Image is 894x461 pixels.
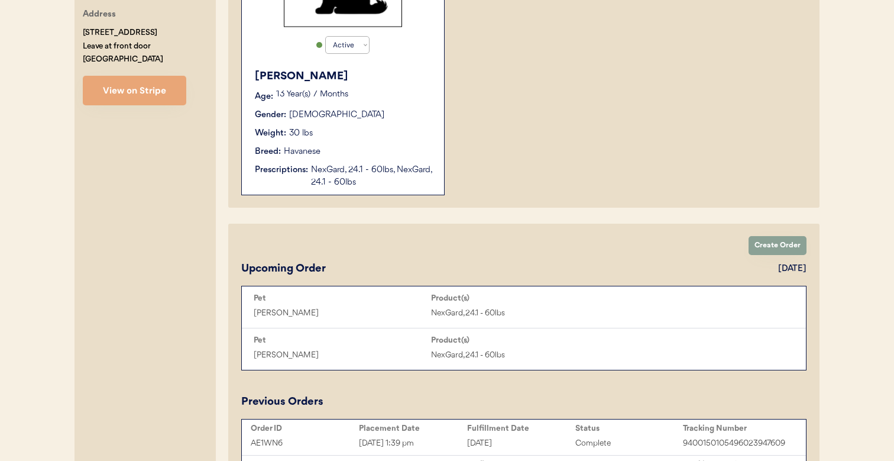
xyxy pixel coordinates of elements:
[431,294,608,303] div: Product(s)
[359,424,467,433] div: Placement Date
[431,336,608,345] div: Product(s)
[241,261,326,277] div: Upcoming Order
[255,69,432,85] div: [PERSON_NAME]
[83,8,116,22] div: Address
[284,146,320,158] div: Havanese
[254,307,431,320] div: [PERSON_NAME]
[467,437,575,450] div: [DATE]
[254,336,431,345] div: Pet
[251,437,359,450] div: AE1WN6
[778,263,806,275] div: [DATE]
[276,91,432,99] p: 13 Year(s) 7 Months
[683,424,791,433] div: Tracking Number
[255,127,286,140] div: Weight:
[431,349,608,362] div: NexGard, 24.1 - 60lbs
[241,394,323,410] div: Previous Orders
[311,164,432,189] div: NexGard, 24.1 - 60lbs, NexGard, 24.1 - 60lbs
[575,437,684,450] div: Complete
[255,91,273,103] div: Age:
[683,437,791,450] div: 9400150105496023947609
[255,109,286,121] div: Gender:
[289,109,384,121] div: [DEMOGRAPHIC_DATA]
[255,146,281,158] div: Breed:
[251,424,359,433] div: Order ID
[254,294,431,303] div: Pet
[255,164,308,176] div: Prescriptions:
[254,349,431,362] div: [PERSON_NAME]
[289,127,313,140] div: 30 lbs
[467,424,575,433] div: Fulfillment Date
[83,76,186,105] button: View on Stripe
[749,236,806,255] button: Create Order
[83,26,163,66] div: [STREET_ADDRESS] Leave at front door [GEOGRAPHIC_DATA]
[575,424,684,433] div: Status
[431,307,608,320] div: NexGard, 24.1 - 60lbs
[359,437,467,450] div: [DATE] 1:39 pm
